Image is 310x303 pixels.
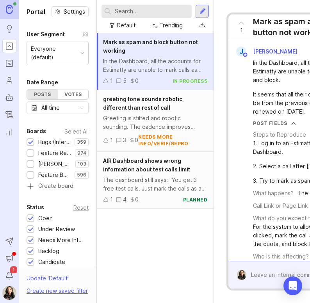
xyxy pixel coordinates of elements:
a: Reporting [2,125,16,139]
a: Roadmaps [2,56,16,70]
a: Users [2,73,16,87]
div: Needs More Info/verif/repro [38,236,85,244]
div: Update ' Default ' [27,274,69,287]
p: 359 [77,139,86,145]
a: Autopilot [2,91,16,105]
a: Changelog [2,108,16,122]
div: Trending [159,21,183,30]
div: Steps to Reproduce [253,130,306,139]
div: 0 [135,77,139,85]
div: 0 [135,136,138,144]
div: 5 [123,77,126,85]
div: What happens? [253,189,294,198]
div: [PERSON_NAME] (Public) [38,160,71,168]
a: J[PERSON_NAME] [232,46,304,57]
p: 974 [77,150,86,156]
div: 4 [123,195,126,204]
div: Status [27,203,44,212]
span: 1 [240,26,243,35]
p: 103 [78,161,86,167]
div: Default [117,21,135,30]
img: member badge [242,52,248,58]
a: Create board [27,183,89,190]
a: AIR Dashboard shows wrong information about test calls limitThe dashboard still says: "You get 3 ... [97,152,214,209]
div: Select All [64,129,89,134]
input: Search... [115,7,189,16]
a: Portal [2,39,16,53]
div: User Segment [27,30,65,39]
div: Who is this affecting? [253,252,309,261]
span: greeting tone sounds robotic, different than rest of call [103,96,184,111]
button: Settings [52,6,89,17]
div: Create new saved filter [27,287,88,295]
h1: Portal [27,7,45,16]
div: Boards [27,127,46,136]
div: In the Dashboard, all the accounts for Estimatty are unable to mark calls as spam and block. It s... [103,57,207,74]
button: Send to Autopilot [2,234,16,248]
span: [PERSON_NAME] [253,48,298,55]
button: Post Fields [253,120,296,127]
div: Greeting is stilted and robotic sounding. The cadence improves during the call. Specifically "AI ... [103,114,207,131]
div: 1 [110,77,113,85]
img: Canny Home [6,5,13,14]
p: 596 [77,172,86,178]
div: All time [41,103,60,112]
div: planned [183,196,208,203]
div: Reset [73,205,89,210]
div: Open [38,214,53,223]
div: Everyone (default) [31,45,77,62]
div: J [236,46,246,57]
div: in progress [173,78,208,84]
div: Candidate [38,258,65,266]
a: Mark as spam and block button not workingIn the Dashboard, all the accounts for Estimatty are una... [97,33,214,90]
svg: toggle icon [76,105,88,111]
img: Ysabelle Eugenio [2,286,16,300]
div: needs more info/verif/repro [138,134,207,147]
a: greeting tone sounds robotic, different than rest of callGreeting is stilted and robotic sounding... [97,90,214,152]
span: Mark as spam and block button not working [103,39,198,54]
div: Posts [27,89,58,99]
div: Post Fields [253,120,287,127]
div: Bugs (Internal) [38,138,71,146]
div: Call Link or Page Link [253,201,308,210]
button: Notifications [2,269,16,283]
div: Open Intercom Messenger [283,276,302,295]
div: 0 [135,195,139,204]
div: 3 [123,136,126,144]
img: Ysabelle Eugenio [237,270,246,280]
div: The dashboard still says: "You get 3 free test calls. Just mark the calls as a "test" once they a... [103,176,207,193]
span: AIR Dashboard shows wrong information about test calls limit [103,157,190,173]
span: 1 [10,266,17,273]
a: Ideas [2,22,16,36]
div: Feature Requests (Internal) [38,149,71,157]
div: Votes [58,89,89,99]
div: 1 [110,195,113,204]
button: Announcements [2,251,16,266]
div: 1 [110,136,113,144]
div: Feature Board Sandbox [DATE] [38,171,71,179]
div: Under Review [38,225,75,233]
div: Backlog [38,247,59,255]
div: Date Range [27,78,58,87]
span: Settings [64,8,85,16]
